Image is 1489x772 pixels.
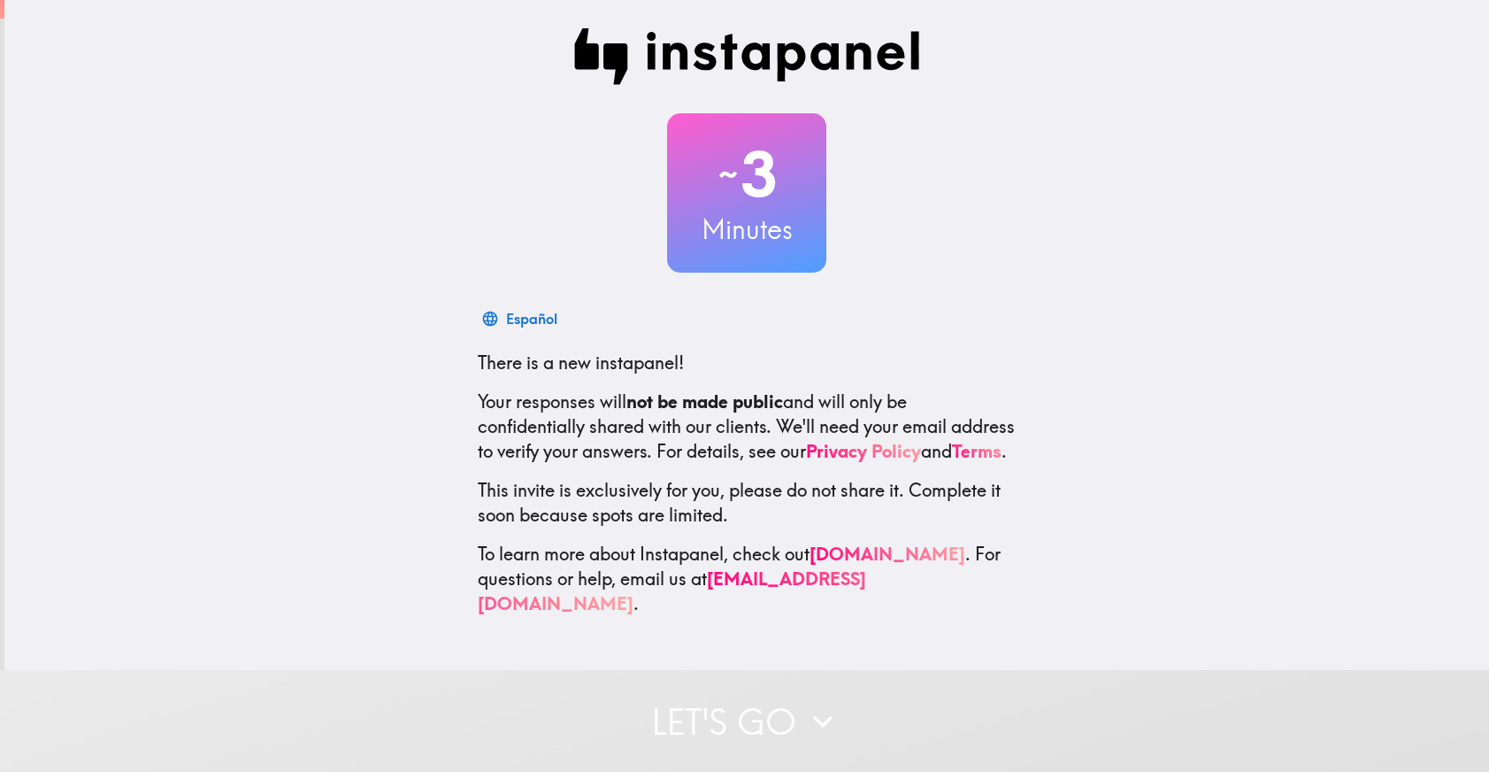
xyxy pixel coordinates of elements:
[667,211,826,248] h3: Minutes
[810,543,965,565] a: [DOMAIN_NAME]
[478,542,1016,616] p: To learn more about Instapanel, check out . For questions or help, email us at .
[506,306,557,331] div: Español
[478,567,866,614] a: [EMAIL_ADDRESS][DOMAIN_NAME]
[667,138,826,211] h2: 3
[478,301,564,336] button: Español
[478,390,1016,464] p: Your responses will and will only be confidentially shared with our clients. We'll need your emai...
[952,440,1002,462] a: Terms
[478,351,684,374] span: There is a new instapanel!
[573,28,920,85] img: Instapanel
[806,440,921,462] a: Privacy Policy
[716,148,741,201] span: ~
[478,478,1016,528] p: This invite is exclusively for you, please do not share it. Complete it soon because spots are li...
[626,390,783,413] b: not be made public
